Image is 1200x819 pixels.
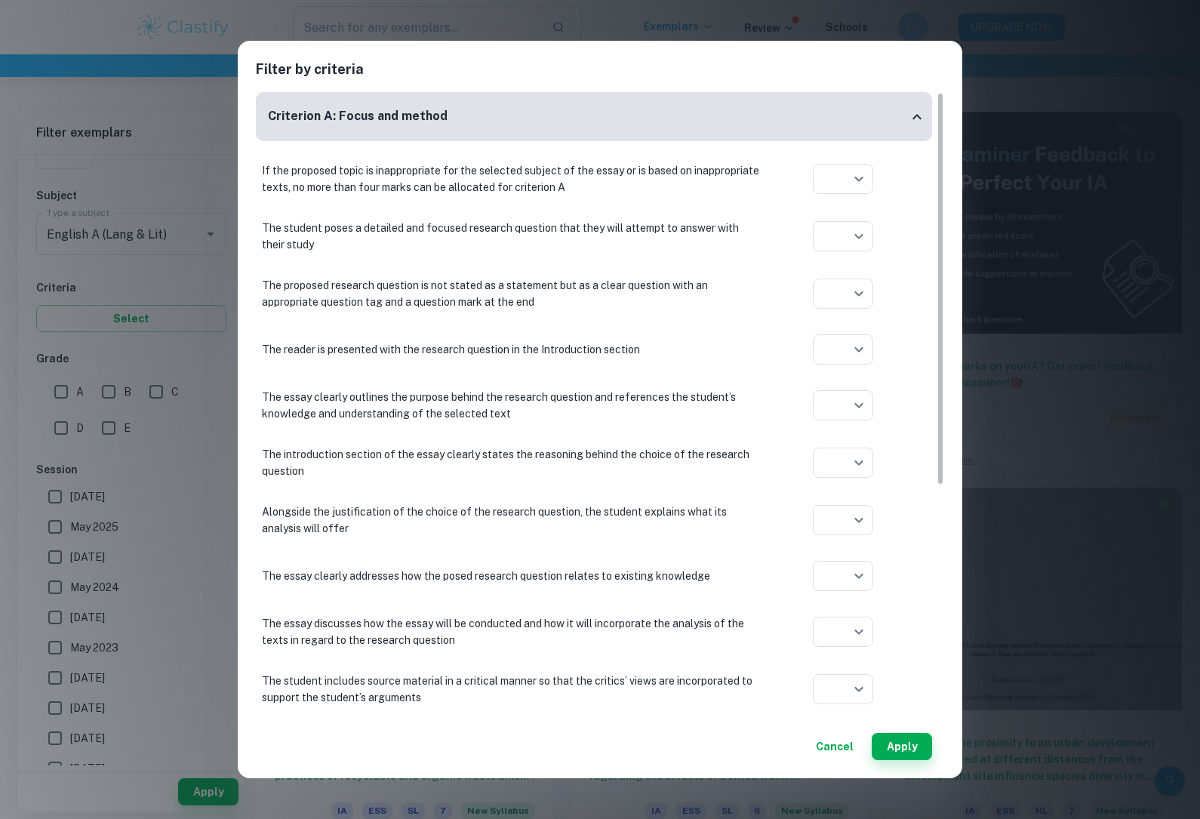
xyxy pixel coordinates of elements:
h2: Filter by criteria [256,59,944,92]
p: The student poses a detailed and focused research question that they will attempt to answer with ... [262,220,760,253]
p: The essay clearly addresses how the posed research question relates to existing knowledge [262,568,760,584]
p: The reader is presented with the research question in the Introduction section [262,341,760,358]
p: The essay discusses how the essay will be conducted and how it will incorporate the analysis of t... [262,615,760,648]
p: The introduction section of the essay clearly states the reasoning behind the choice of the resea... [262,446,760,479]
button: Apply [872,733,932,760]
p: The student includes source material in a critical manner so that the critics’ views are incorpor... [262,673,760,706]
p: The essay clearly outlines the purpose behind the research question and references the student’s ... [262,389,760,422]
p: If the proposed topic is inappropriate for the selected subject of the essay or is based on inapp... [262,162,760,196]
button: Cancel [810,733,860,760]
div: Criterion A: Focus and method [256,92,932,141]
h6: Criterion A: Focus and method [268,107,448,126]
p: The proposed research question is not stated as a statement but as a clear question with an appro... [262,277,760,310]
p: Alongside the justification of the choice of the research question, the student explains what its... [262,503,760,537]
